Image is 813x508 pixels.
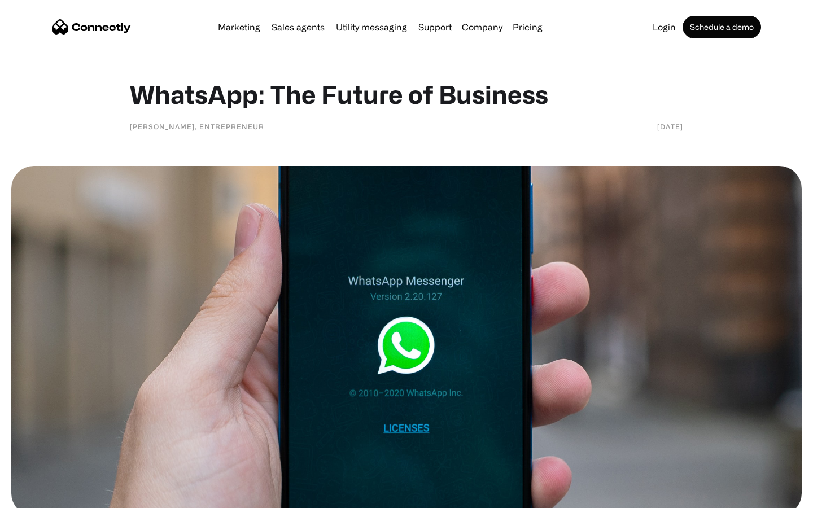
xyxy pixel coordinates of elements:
a: Marketing [213,23,265,32]
a: Pricing [508,23,547,32]
aside: Language selected: English [11,488,68,504]
ul: Language list [23,488,68,504]
div: [DATE] [657,121,683,132]
div: Company [462,19,502,35]
a: Sales agents [267,23,329,32]
a: Utility messaging [331,23,412,32]
a: Support [414,23,456,32]
a: Schedule a demo [683,16,761,38]
div: [PERSON_NAME], Entrepreneur [130,121,264,132]
h1: WhatsApp: The Future of Business [130,79,683,110]
a: Login [648,23,680,32]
